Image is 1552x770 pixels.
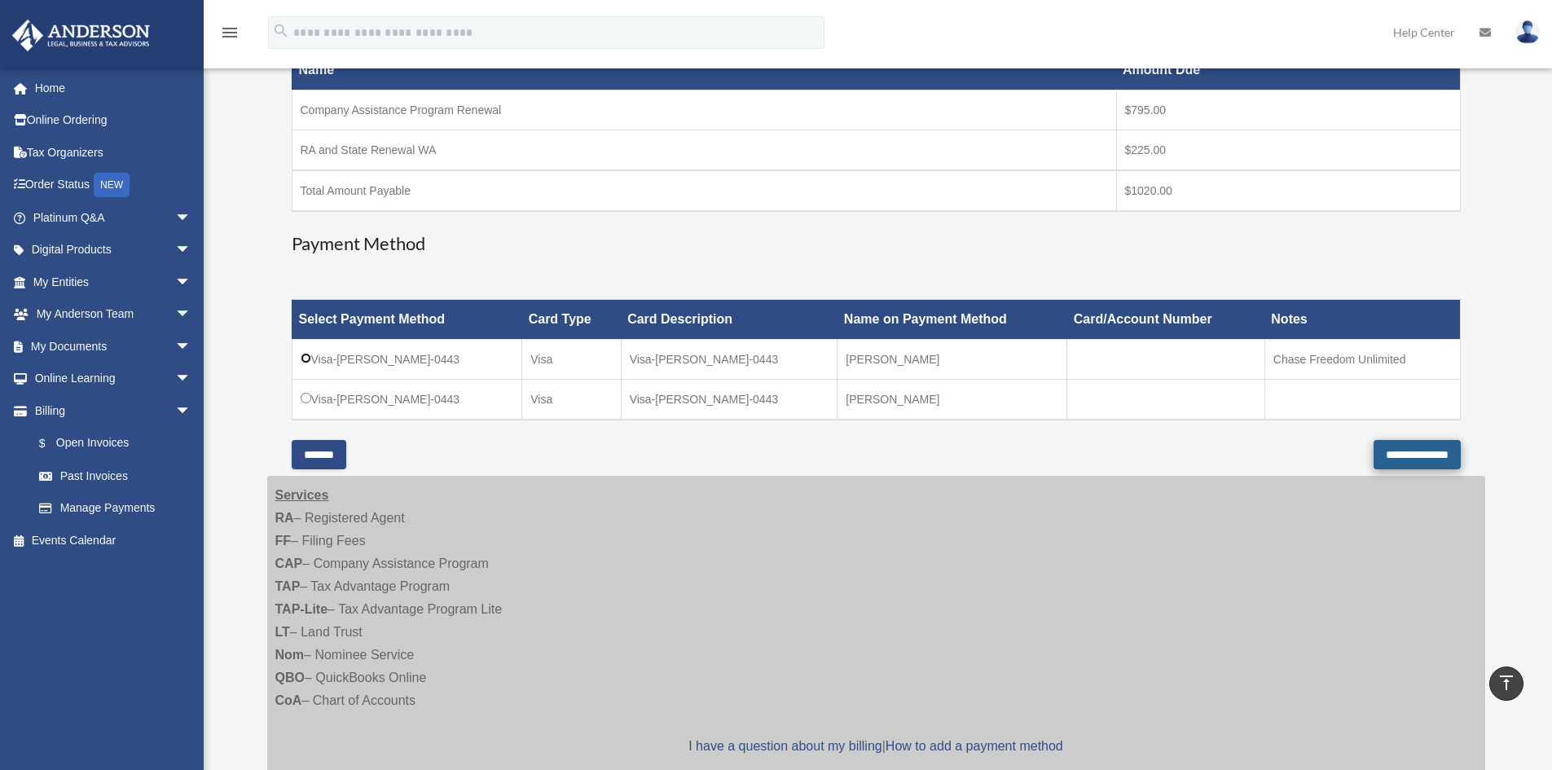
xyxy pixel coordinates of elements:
td: $1020.00 [1116,170,1460,211]
th: Card Type [522,300,621,340]
a: My Documentsarrow_drop_down [11,330,216,363]
a: menu [220,29,240,42]
a: How to add a payment method [886,739,1063,753]
th: Select Payment Method [292,300,522,340]
strong: QBO [275,671,305,684]
img: User Pic [1515,20,1540,44]
a: Online Learningarrow_drop_down [11,363,216,395]
th: Name on Payment Method [838,300,1067,340]
a: Manage Payments [23,492,208,525]
td: Chase Freedom Unlimited [1264,340,1460,380]
td: Visa-[PERSON_NAME]-0443 [621,340,838,380]
strong: RA [275,511,294,525]
td: Visa-[PERSON_NAME]-0443 [292,380,522,420]
td: $795.00 [1116,90,1460,130]
span: arrow_drop_down [175,234,208,267]
td: Total Amount Payable [292,170,1116,211]
strong: TAP-Lite [275,602,328,616]
div: NEW [94,173,130,197]
td: Visa [522,340,621,380]
span: arrow_drop_down [175,363,208,396]
span: arrow_drop_down [175,394,208,428]
img: Anderson Advisors Platinum Portal [7,20,155,51]
i: search [272,22,290,40]
a: Tax Organizers [11,136,216,169]
a: Billingarrow_drop_down [11,394,208,427]
th: Card Description [621,300,838,340]
th: Card/Account Number [1067,300,1264,340]
p: | [275,735,1477,758]
a: Events Calendar [11,524,216,557]
td: Company Assistance Program Renewal [292,90,1116,130]
a: Home [11,72,216,104]
th: Amount Due [1116,51,1460,90]
th: Notes [1264,300,1460,340]
strong: Services [275,488,329,502]
span: $ [48,433,56,454]
i: vertical_align_top [1497,673,1516,693]
span: arrow_drop_down [175,201,208,235]
span: arrow_drop_down [175,330,208,363]
a: vertical_align_top [1489,667,1523,701]
strong: CoA [275,693,302,707]
td: Visa-[PERSON_NAME]-0443 [621,380,838,420]
a: My Entitiesarrow_drop_down [11,266,216,298]
span: arrow_drop_down [175,266,208,299]
strong: FF [275,534,292,548]
td: RA and State Renewal WA [292,130,1116,171]
a: Digital Productsarrow_drop_down [11,234,216,266]
a: Order StatusNEW [11,169,216,202]
strong: TAP [275,579,301,593]
td: Visa [522,380,621,420]
h3: Payment Method [292,231,1461,257]
a: Past Invoices [23,460,208,492]
a: I have a question about my billing [688,739,882,753]
a: Online Ordering [11,104,216,137]
strong: CAP [275,557,303,570]
th: Name [292,51,1116,90]
td: $225.00 [1116,130,1460,171]
a: Platinum Q&Aarrow_drop_down [11,201,216,234]
a: My Anderson Teamarrow_drop_down [11,298,216,331]
i: menu [220,23,240,42]
a: $Open Invoices [23,427,200,460]
td: [PERSON_NAME] [838,340,1067,380]
td: Visa-[PERSON_NAME]-0443 [292,340,522,380]
strong: LT [275,625,290,639]
td: [PERSON_NAME] [838,380,1067,420]
strong: Nom [275,648,305,662]
span: arrow_drop_down [175,298,208,332]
